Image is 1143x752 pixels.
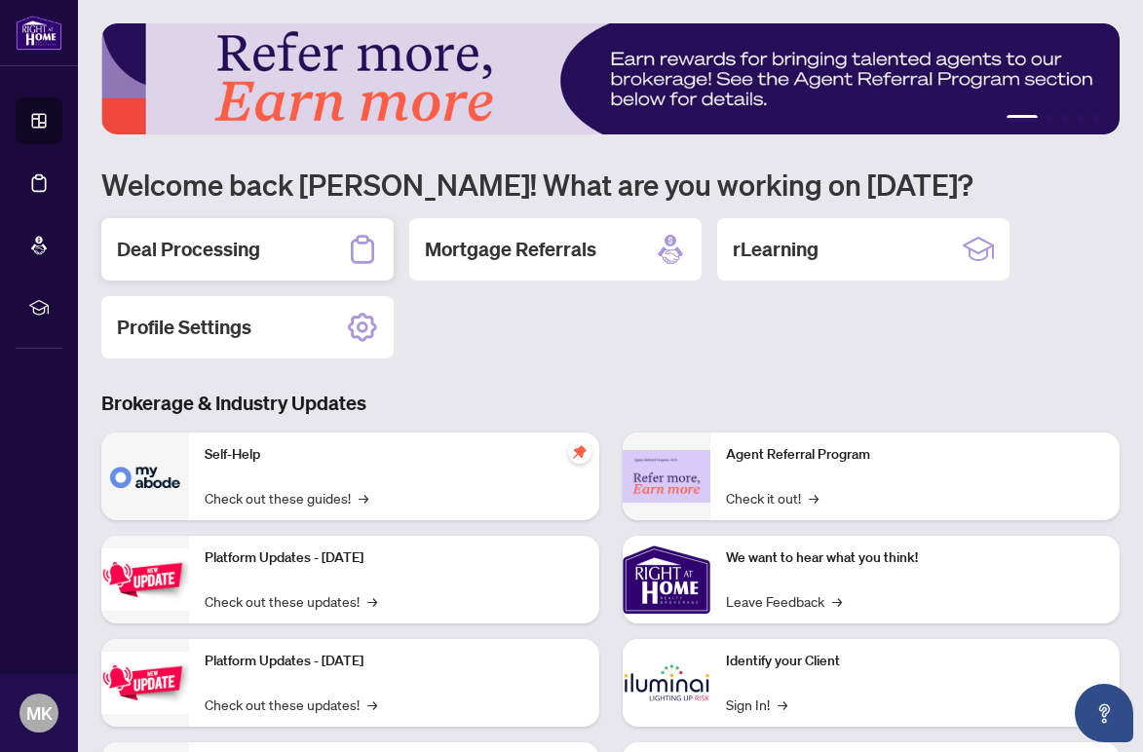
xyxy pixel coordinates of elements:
[205,487,368,508] a: Check out these guides!→
[359,487,368,508] span: →
[101,166,1120,203] h1: Welcome back [PERSON_NAME]! What are you working on [DATE]?
[623,639,710,727] img: Identify your Client
[1092,115,1100,123] button: 5
[205,651,584,672] p: Platform Updates - [DATE]
[726,651,1105,672] p: Identify your Client
[1046,115,1053,123] button: 2
[726,487,819,508] a: Check it out!→
[205,444,584,466] p: Self-Help
[726,444,1105,466] p: Agent Referral Program
[726,547,1105,569] p: We want to hear what you think!
[101,390,1120,417] h3: Brokerage & Industry Updates
[425,236,596,263] h2: Mortgage Referrals
[101,432,189,520] img: Self-Help
[832,590,842,612] span: →
[117,236,260,263] h2: Deal Processing
[101,652,189,713] img: Platform Updates - July 8, 2025
[16,15,62,51] img: logo
[367,694,377,715] span: →
[1075,684,1133,742] button: Open asap
[1061,115,1069,123] button: 3
[26,699,53,727] span: MK
[1007,115,1038,123] button: 1
[117,314,251,341] h2: Profile Settings
[205,590,377,612] a: Check out these updates!→
[205,547,584,569] p: Platform Updates - [DATE]
[726,590,842,612] a: Leave Feedback→
[101,23,1120,134] img: Slide 0
[101,548,189,610] img: Platform Updates - July 21, 2025
[367,590,377,612] span: →
[623,450,710,504] img: Agent Referral Program
[205,694,377,715] a: Check out these updates!→
[1077,115,1085,123] button: 4
[778,694,787,715] span: →
[623,536,710,623] img: We want to hear what you think!
[733,236,819,263] h2: rLearning
[726,694,787,715] a: Sign In!→
[568,440,591,464] span: pushpin
[809,487,819,508] span: →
